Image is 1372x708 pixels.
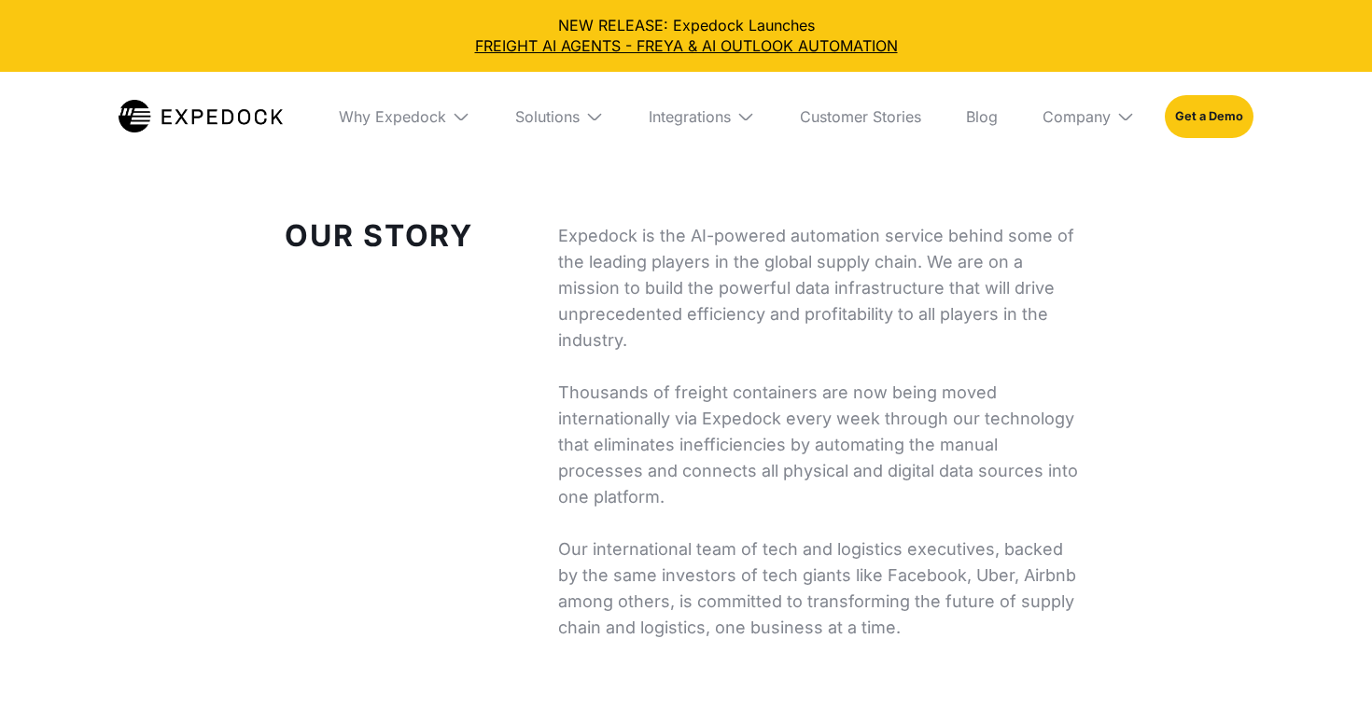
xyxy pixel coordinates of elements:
[15,35,1357,56] a: FREIGHT AI AGENTS - FREYA & AI OUTLOOK AUTOMATION
[558,223,1087,641] p: Expedock is the AI-powered automation service behind some of the leading players in the global su...
[515,107,580,126] div: Solutions
[649,107,731,126] div: Integrations
[285,217,473,254] strong: Our Story
[785,72,936,161] a: Customer Stories
[1043,107,1111,126] div: Company
[951,72,1013,161] a: Blog
[15,15,1357,57] div: NEW RELEASE: Expedock Launches
[1165,95,1253,138] a: Get a Demo
[339,107,446,126] div: Why Expedock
